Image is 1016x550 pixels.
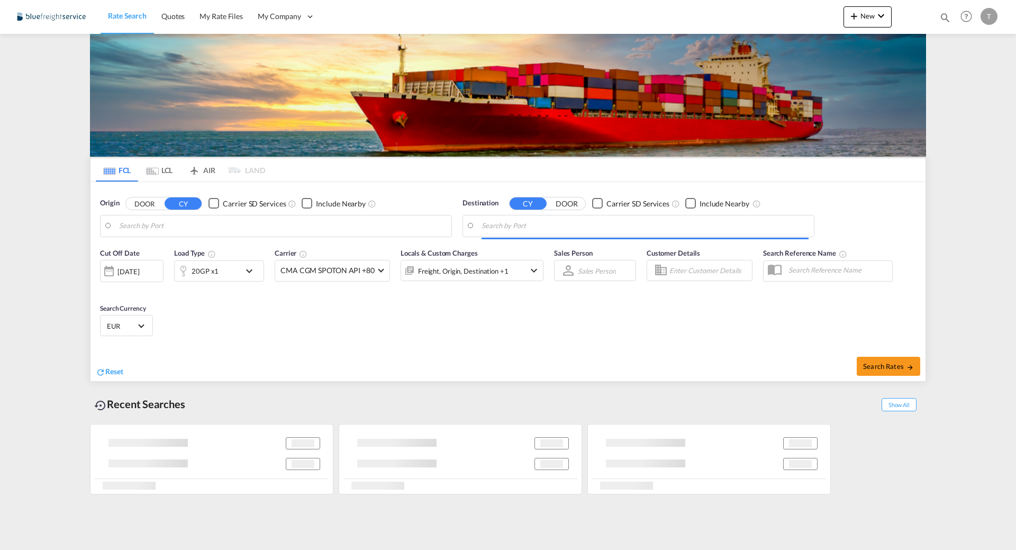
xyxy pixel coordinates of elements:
span: Origin [100,198,119,209]
md-icon: icon-refresh [96,367,105,377]
span: Search Rates [863,362,914,371]
div: Origin DOOR CY Checkbox No InkUnchecked: Search for CY (Container Yard) services for all selected... [90,182,926,381]
div: icon-refreshReset [96,366,123,378]
md-icon: Your search will be saved by the below given name [839,250,847,258]
md-tab-item: AIR [180,158,223,182]
div: Help [957,7,981,26]
div: Freight Origin Destination Factory Stuffing [418,264,509,278]
span: Show All [882,398,917,411]
span: Customer Details [647,249,700,257]
span: Cut Off Date [100,249,140,257]
md-checkbox: Checkbox No Ink [592,198,669,209]
span: Destination [462,198,498,209]
div: icon-magnify [939,12,951,28]
div: T [981,8,997,25]
span: My Rate Files [199,12,243,21]
div: 20GP x1 [192,264,219,278]
img: LCL+%26+FCL+BACKGROUND.png [90,34,926,157]
img: 9097ab40c0d911ee81d80fb7ec8da167.JPG [16,5,87,29]
div: Carrier SD Services [223,199,286,209]
button: DOOR [126,197,163,210]
md-checkbox: Checkbox No Ink [302,198,366,209]
md-icon: icon-chevron-down [243,265,261,277]
span: Reset [105,367,123,376]
button: CY [510,197,547,210]
md-select: Sales Person [577,263,617,278]
md-icon: Unchecked: Search for CY (Container Yard) services for all selected carriers.Checked : Search for... [672,200,680,208]
input: Search by Port [119,218,446,234]
span: Sales Person [554,249,593,257]
span: EUR [107,321,137,331]
button: CY [165,197,202,210]
md-pagination-wrapper: Use the left and right arrow keys to navigate between tabs [96,158,265,182]
button: icon-plus 400-fgNewicon-chevron-down [843,6,892,28]
span: Load Type [174,249,216,257]
div: 20GP x1icon-chevron-down [174,260,264,282]
div: Include Nearby [316,199,366,209]
span: My Company [258,11,301,22]
span: Search Reference Name [763,249,847,257]
md-icon: Unchecked: Search for CY (Container Yard) services for all selected carriers.Checked : Search for... [288,200,296,208]
md-icon: icon-arrow-right [906,364,914,371]
md-icon: icon-chevron-down [875,10,887,22]
md-icon: The selected Trucker/Carrierwill be displayed in the rate results If the rates are from another f... [299,250,307,258]
md-icon: icon-magnify [939,12,951,23]
md-checkbox: Checkbox No Ink [685,198,749,209]
span: Rate Search [108,11,147,20]
md-tab-item: FCL [96,158,138,182]
span: Search Currency [100,304,146,312]
span: CMA CGM SPOTON API +80 [280,265,375,276]
div: Include Nearby [700,199,749,209]
md-select: Select Currency: € EUREuro [106,318,147,333]
button: DOOR [548,197,585,210]
md-icon: Unchecked: Ignores neighbouring ports when fetching rates.Checked : Includes neighbouring ports w... [368,200,376,208]
md-icon: icon-backup-restore [94,399,107,412]
md-icon: icon-plus 400-fg [848,10,860,22]
md-icon: Unchecked: Ignores neighbouring ports when fetching rates.Checked : Includes neighbouring ports w... [752,200,761,208]
input: Search by Port [482,218,809,234]
md-icon: icon-information-outline [207,250,216,258]
md-checkbox: Checkbox No Ink [208,198,286,209]
span: Help [957,7,975,25]
input: Enter Customer Details [669,263,749,278]
md-tab-item: LCL [138,158,180,182]
span: Carrier [275,249,307,257]
div: [DATE] [100,260,164,282]
div: Freight Origin Destination Factory Stuffingicon-chevron-down [401,260,543,281]
md-icon: icon-chevron-down [528,264,540,277]
span: Locals & Custom Charges [401,249,478,257]
div: Recent Searches [90,392,189,416]
button: Search Ratesicon-arrow-right [857,357,920,376]
span: Quotes [161,12,185,21]
input: Search Reference Name [783,262,892,278]
md-datepicker: Select [100,281,108,295]
span: New [848,12,887,20]
md-icon: icon-airplane [188,164,201,172]
div: [DATE] [117,267,139,276]
div: Carrier SD Services [606,199,669,209]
